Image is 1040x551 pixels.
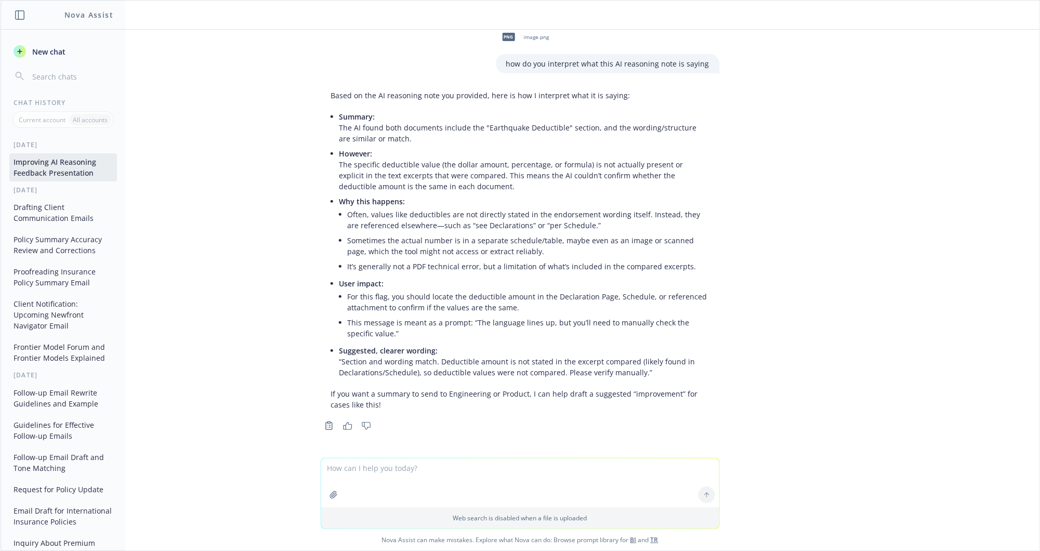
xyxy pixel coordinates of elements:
button: Follow-up Email Rewrite Guidelines and Example [9,384,117,412]
button: Thumbs down [358,418,375,433]
p: The specific deductible value (the dollar amount, percentage, or formula) is not actually present... [339,148,709,192]
button: Improving AI Reasoning Feedback Presentation [9,153,117,181]
button: Email Draft for International Insurance Policies [9,502,117,530]
button: Proofreading Insurance Policy Summary Email [9,263,117,291]
p: The AI found both documents include the "Earthquake Deductible" section, and the wording/structur... [339,111,709,144]
div: [DATE] [1,186,125,194]
div: [DATE] [1,371,125,379]
p: All accounts [73,115,108,124]
button: Client Notification: Upcoming Newfront Navigator Email [9,295,117,334]
li: This message is meant as a prompt: “The language lines up, but you’ll need to manually check the ... [348,315,709,341]
div: pngimage.png [496,24,551,50]
a: BI [630,535,637,544]
button: Request for Policy Update [9,481,117,498]
div: [DATE] [1,140,125,149]
button: Guidelines for Effective Follow-up Emails [9,416,117,444]
li: Often, values like deductibles are not directly stated in the endorsement wording itself. Instead... [348,207,709,233]
li: It’s generally not a PDF technical error, but a limitation of what’s included in the compared exc... [348,259,709,274]
span: Summary: [339,112,375,122]
span: However: [339,149,373,159]
p: how do you interpret what this AI reasoning note is saying [506,58,709,69]
p: Based on the AI reasoning note you provided, here is how I interpret what it is saying: [331,90,709,101]
svg: Copy to clipboard [324,421,334,430]
p: “Section and wording match. Deductible amount is not stated in the excerpt compared (likely found... [339,345,709,378]
span: png [503,33,515,41]
span: image.png [524,34,549,41]
span: Suggested, clearer wording: [339,346,438,356]
button: Drafting Client Communication Emails [9,199,117,227]
p: If you want a summary to send to Engineering or Product, I can help draft a suggested “improvemen... [331,388,709,410]
span: Why this happens: [339,196,405,206]
span: New chat [30,46,65,57]
span: Nova Assist can make mistakes. Explore what Nova can do: Browse prompt library for and [5,529,1035,550]
button: Frontier Model Forum and Frontier Models Explained [9,338,117,366]
li: Sometimes the actual number is in a separate schedule/table, maybe even as an image or scanned pa... [348,233,709,259]
h1: Nova Assist [64,9,113,20]
button: New chat [9,42,117,61]
span: User impact: [339,279,384,288]
input: Search chats [30,69,113,84]
li: For this flag, you should locate the deductible amount in the Declaration Page, Schedule, or refe... [348,289,709,315]
button: Follow-up Email Draft and Tone Matching [9,449,117,477]
button: Policy Summary Accuracy Review and Corrections [9,231,117,259]
div: Chat History [1,98,125,107]
a: TR [651,535,659,544]
p: Web search is disabled when a file is uploaded [327,514,713,522]
p: Current account [19,115,65,124]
